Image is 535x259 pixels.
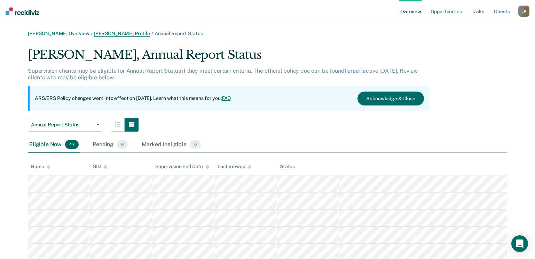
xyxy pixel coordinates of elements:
button: Annual Report Status [28,118,102,132]
div: Open Intercom Messenger [511,235,528,252]
a: [PERSON_NAME] Profile [94,31,150,37]
div: SID [93,164,107,170]
div: Marked Ineligible0 [140,137,202,152]
div: L K [518,6,529,17]
a: here [345,68,356,74]
button: Acknowledge & Close [357,92,424,105]
div: Status [280,164,295,170]
span: 47 [65,140,79,149]
p: Supervision clients may be eligible for Annual Report Status if they meet certain criteria. The o... [28,68,418,81]
a: [PERSON_NAME] Overview [28,31,89,36]
div: Eligible Now47 [28,137,80,152]
span: Annual Report Status [31,122,94,128]
span: 0 [190,140,201,149]
button: LK [518,6,529,17]
p: ARS/ERS Policy changes went into effect on [DATE]. Learn what this means for you: [35,95,231,102]
div: Name [31,164,50,170]
div: Pending0 [91,137,129,152]
span: / [89,31,94,36]
span: 0 [117,140,128,149]
span: / [150,31,155,36]
div: Supervision End Date [155,164,209,170]
div: [PERSON_NAME], Annual Report Status [28,48,429,68]
img: Recidiviz [6,7,39,15]
div: Last Viewed [218,164,251,170]
span: Annual Report Status [155,31,203,36]
a: FAQ [222,95,231,101]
